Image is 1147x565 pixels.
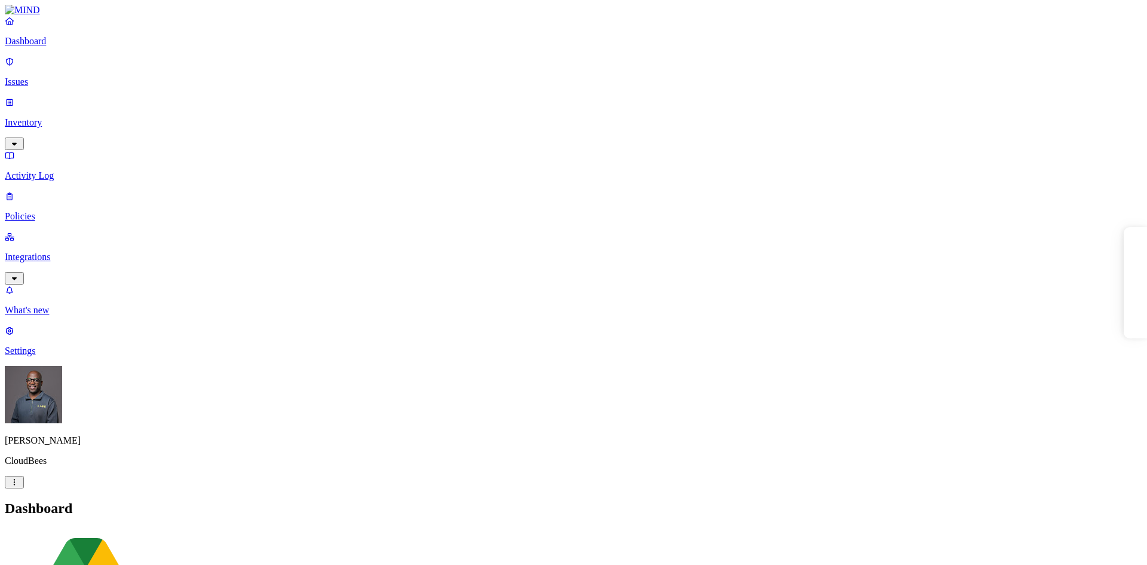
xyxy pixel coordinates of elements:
a: Activity Log [5,150,1142,181]
img: MIND [5,5,40,16]
a: Dashboard [5,16,1142,47]
a: Issues [5,56,1142,87]
p: Dashboard [5,36,1142,47]
p: Issues [5,77,1142,87]
p: Integrations [5,252,1142,262]
a: What's new [5,285,1142,316]
p: Settings [5,346,1142,356]
a: MIND [5,5,1142,16]
a: Policies [5,191,1142,222]
img: Gregory Thomas [5,366,62,423]
a: Inventory [5,97,1142,148]
p: Inventory [5,117,1142,128]
p: CloudBees [5,456,1142,466]
a: Settings [5,325,1142,356]
p: Policies [5,211,1142,222]
h2: Dashboard [5,500,1142,517]
p: Activity Log [5,170,1142,181]
a: Integrations [5,231,1142,283]
p: [PERSON_NAME] [5,435,1142,446]
p: What's new [5,305,1142,316]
